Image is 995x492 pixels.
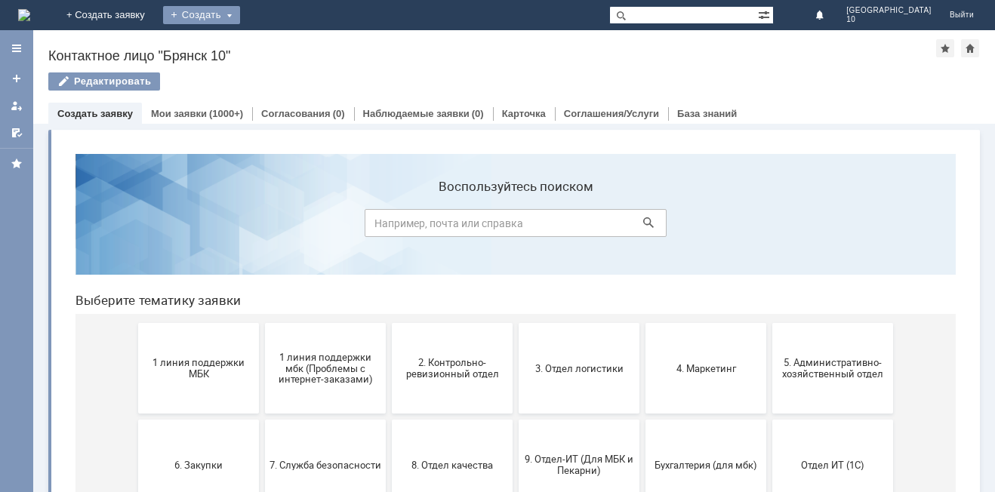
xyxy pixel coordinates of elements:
button: 9. Отдел-ИТ (Для МБК и Пекарни) [455,278,576,368]
button: 5. Административно-хозяйственный отдел [709,181,830,272]
a: База знаний [677,108,737,119]
span: 5. Административно-хозяйственный отдел [713,215,825,238]
button: Отдел-ИТ (Битрикс24 и CRM) [75,374,196,465]
span: 7. Служба безопасности [206,317,318,328]
span: Расширенный поиск [758,7,773,21]
span: 10 [846,15,932,24]
button: Отдел ИТ (1С) [709,278,830,368]
span: [PERSON_NAME]. Услуги ИТ для МБК (оформляет L1) [713,402,825,436]
button: 1 линия поддержки мбк (Проблемы с интернет-заказами) [202,181,322,272]
button: Это соглашение не активно! [582,374,703,465]
div: (0) [333,108,345,119]
a: Перейти на домашнюю страницу [18,9,30,21]
div: (1000+) [209,108,243,119]
span: 4. Маркетинг [587,220,698,232]
label: Воспользуйтесь поиском [301,37,603,52]
input: Например, почта или справка [301,67,603,95]
span: Это соглашение не активно! [587,408,698,431]
button: 2. Контрольно-ревизионный отдел [328,181,449,272]
span: Бухгалтерия (для мбк) [587,317,698,328]
button: 6. Закупки [75,278,196,368]
button: 8. Отдел качества [328,278,449,368]
div: Контактное лицо "Брянск 10" [48,48,936,63]
span: 2. Контрольно-ревизионный отдел [333,215,445,238]
span: 9. Отдел-ИТ (Для МБК и Пекарни) [460,312,571,334]
a: Согласования [261,108,331,119]
button: Бухгалтерия (для мбк) [582,278,703,368]
button: 1 линия поддержки МБК [75,181,196,272]
span: 1 линия поддержки мбк (Проблемы с интернет-заказами) [206,209,318,243]
a: Мои заявки [5,94,29,118]
a: Создать заявку [5,66,29,91]
a: Мои согласования [5,121,29,145]
div: Сделать домашней страницей [961,39,979,57]
button: [PERSON_NAME]. Услуги ИТ для МБК (оформляет L1) [709,374,830,465]
a: Наблюдаемые заявки [363,108,470,119]
button: Отдел-ИТ (Офис) [202,374,322,465]
span: 3. Отдел логистики [460,220,571,232]
button: 7. Служба безопасности [202,278,322,368]
button: Франчайзинг [455,374,576,465]
div: Создать [163,6,240,24]
span: Отдел-ИТ (Офис) [206,414,318,425]
button: Финансовый отдел [328,374,449,465]
a: Соглашения/Услуги [564,108,659,119]
span: Отдел-ИТ (Битрикс24 и CRM) [79,408,191,431]
a: Мои заявки [151,108,207,119]
span: [GEOGRAPHIC_DATA] [846,6,932,15]
div: (0) [472,108,484,119]
button: 3. Отдел логистики [455,181,576,272]
div: Добавить в избранное [936,39,954,57]
span: Франчайзинг [460,414,571,425]
span: Финансовый отдел [333,414,445,425]
header: Выберите тематику заявки [12,151,892,166]
span: 1 линия поддержки МБК [79,215,191,238]
a: Создать заявку [57,108,133,119]
a: Карточка [502,108,546,119]
button: 4. Маркетинг [582,181,703,272]
span: Отдел ИТ (1С) [713,317,825,328]
span: 8. Отдел качества [333,317,445,328]
span: 6. Закупки [79,317,191,328]
img: logo [18,9,30,21]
